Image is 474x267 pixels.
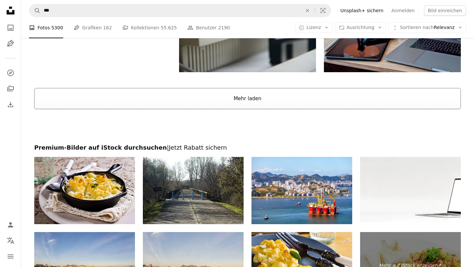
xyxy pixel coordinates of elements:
[400,24,455,31] span: Relevanz
[187,17,230,38] a: Benutzer 2190
[306,25,321,30] span: Lizenz
[161,24,177,31] span: 55.625
[122,17,177,38] a: Kollektionen 55.625
[34,144,461,152] h2: Premium-Bilder auf iStock durchsuchen
[4,250,17,263] button: Menü
[387,5,419,16] a: Anmelden
[4,4,17,18] a: Startseite — Unsplash
[34,88,461,109] button: Mehr laden
[360,157,461,224] img: Laptop mit leerem Bildschirm auf weißem Tisch auf weißem Wandhintergrund. Moderner Laptop Silber ...
[336,5,387,16] a: Unsplash+ sichern
[103,24,112,31] span: 162
[29,4,331,17] form: Finden Sie Bildmaterial auf der ganzen Webseite
[4,66,17,79] a: Entdecken
[4,234,17,247] button: Sprache
[335,22,386,33] button: Ausrichtung
[424,5,466,16] button: Bild einreichen
[74,17,112,38] a: Grafiken 162
[347,25,374,30] span: Ausrichtung
[29,4,40,17] button: Unsplash suchen
[388,22,466,33] button: Sortieren nachRelevanz
[400,25,434,30] span: Sortieren nach
[315,4,331,17] button: Visuelle Suche
[300,4,315,17] button: Löschen
[34,157,135,224] img: Auflauf mit pasta
[4,37,17,50] a: Grafiken
[295,22,332,33] button: Lizenz
[143,157,244,224] img: North, South Korea-keine Rückgabe
[251,157,352,224] img: Ölplattform in Guanabara Bay verankert
[218,24,230,31] span: 2190
[167,144,227,151] span: | Jetzt Rabatt sichern
[4,82,17,95] a: Kollektionen
[4,218,17,231] a: Anmelden / Registrieren
[4,21,17,34] a: Fotos
[4,98,17,111] a: Bisherige Downloads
